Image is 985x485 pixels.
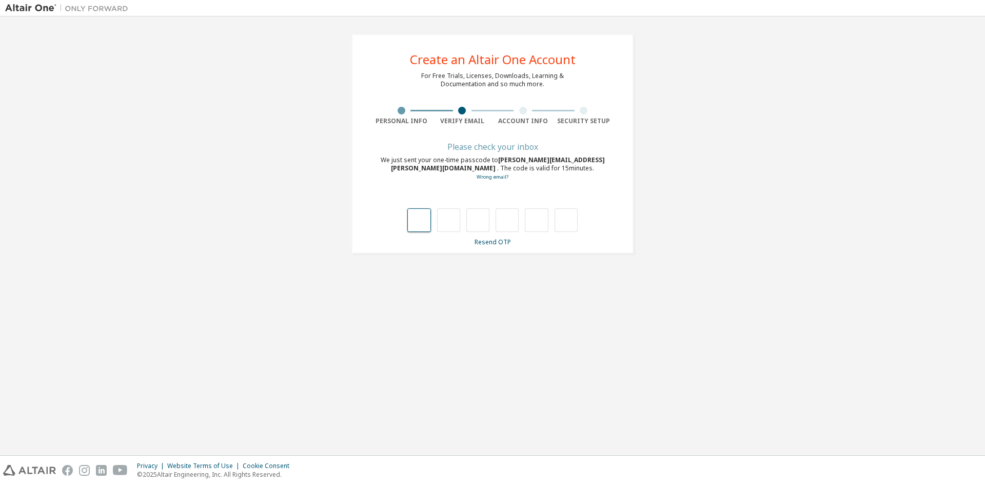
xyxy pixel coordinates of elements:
img: linkedin.svg [96,465,107,476]
img: Altair One [5,3,133,13]
div: Account Info [493,117,554,125]
div: We just sent your one-time passcode to . The code is valid for 15 minutes. [371,156,614,181]
a: Resend OTP [475,238,511,246]
div: Privacy [137,462,167,470]
div: Verify Email [432,117,493,125]
div: For Free Trials, Licenses, Downloads, Learning & Documentation and so much more. [421,72,564,88]
div: Security Setup [554,117,615,125]
img: youtube.svg [113,465,128,476]
img: altair_logo.svg [3,465,56,476]
span: [PERSON_NAME][EMAIL_ADDRESS][PERSON_NAME][DOMAIN_NAME] [391,156,605,172]
img: instagram.svg [79,465,90,476]
div: Cookie Consent [243,462,295,470]
div: Personal Info [371,117,432,125]
div: Website Terms of Use [167,462,243,470]
img: facebook.svg [62,465,73,476]
div: Please check your inbox [371,144,614,150]
div: Create an Altair One Account [410,53,576,66]
p: © 2025 Altair Engineering, Inc. All Rights Reserved. [137,470,295,479]
a: Go back to the registration form [477,173,508,180]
